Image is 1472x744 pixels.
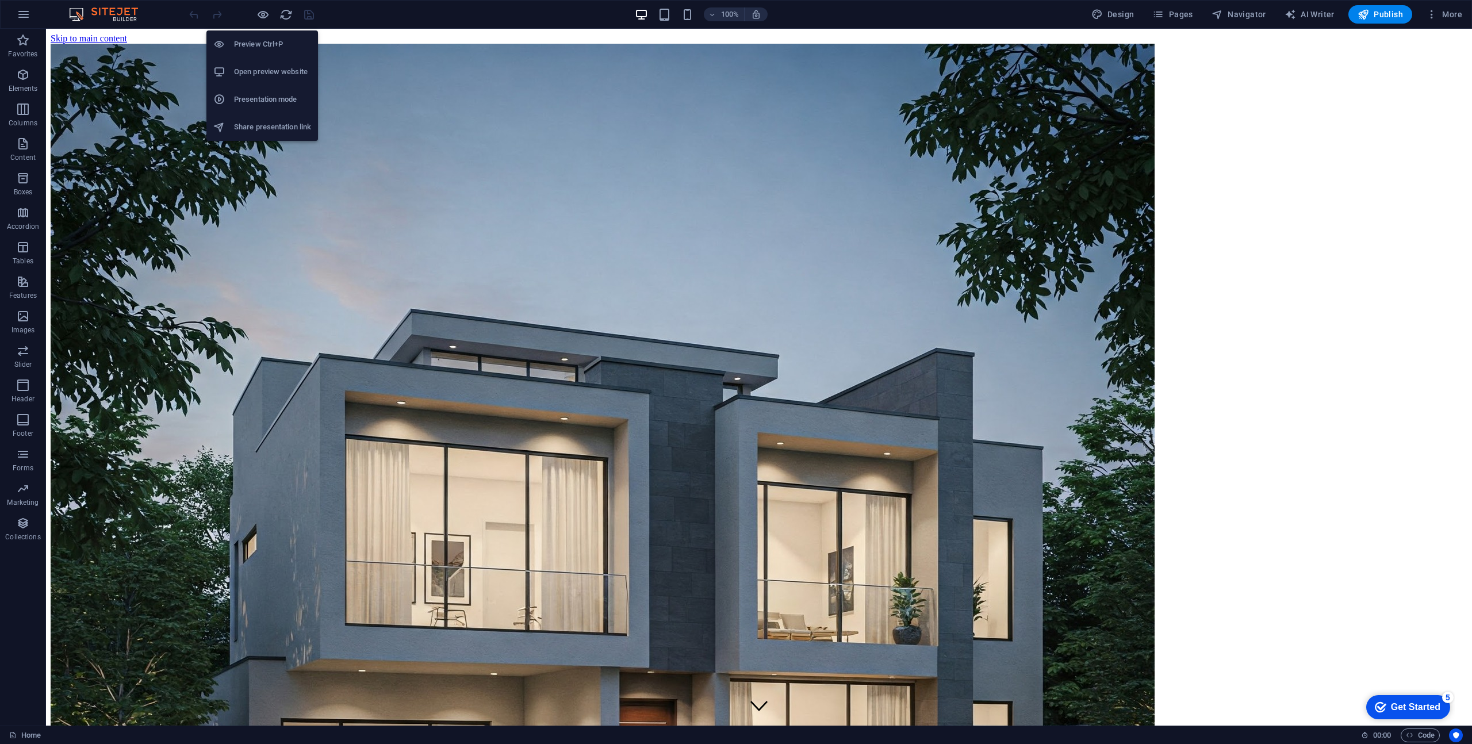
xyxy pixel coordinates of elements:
p: Header [11,394,34,404]
i: Reload page [279,8,293,21]
p: Images [11,325,35,335]
h6: Session time [1361,728,1391,742]
span: More [1426,9,1462,20]
div: Get Started 5 items remaining, 0% complete [6,6,90,30]
div: Get Started [31,13,80,23]
span: Design [1091,9,1134,20]
span: AI Writer [1285,9,1335,20]
p: Boxes [14,187,33,197]
p: Columns [9,118,37,128]
div: 5 [82,2,94,14]
p: Footer [13,429,33,438]
p: Slider [14,360,32,369]
button: AI Writer [1280,5,1339,24]
button: Usercentrics [1449,728,1463,742]
img: Editor Logo [66,7,152,21]
p: Features [9,291,37,300]
a: Click to cancel selection. Double-click to open Pages [9,728,41,742]
button: Pages [1148,5,1197,24]
button: More [1421,5,1467,24]
button: 100% [704,7,745,21]
button: Code [1401,728,1440,742]
i: On resize automatically adjust zoom level to fit chosen device. [751,9,761,20]
p: Forms [13,463,33,473]
p: Collections [5,532,40,542]
button: Design [1087,5,1139,24]
a: Skip to main content [5,5,81,14]
p: Accordion [7,222,39,231]
h6: 100% [721,7,739,21]
span: : [1381,731,1383,739]
p: Elements [9,84,38,93]
p: Favorites [8,49,37,59]
button: Publish [1348,5,1412,24]
span: Pages [1152,9,1193,20]
h6: Share presentation link [234,120,311,134]
p: Marketing [7,498,39,507]
h6: Open preview website [234,65,311,79]
p: Tables [13,256,33,266]
div: Design (Ctrl+Alt+Y) [1087,5,1139,24]
h6: Preview Ctrl+P [234,37,311,51]
span: Publish [1358,9,1403,20]
span: Code [1406,728,1435,742]
button: Navigator [1207,5,1271,24]
span: 00 00 [1373,728,1391,742]
h6: Presentation mode [234,93,311,106]
p: Content [10,153,36,162]
span: Navigator [1212,9,1266,20]
button: reload [279,7,293,21]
